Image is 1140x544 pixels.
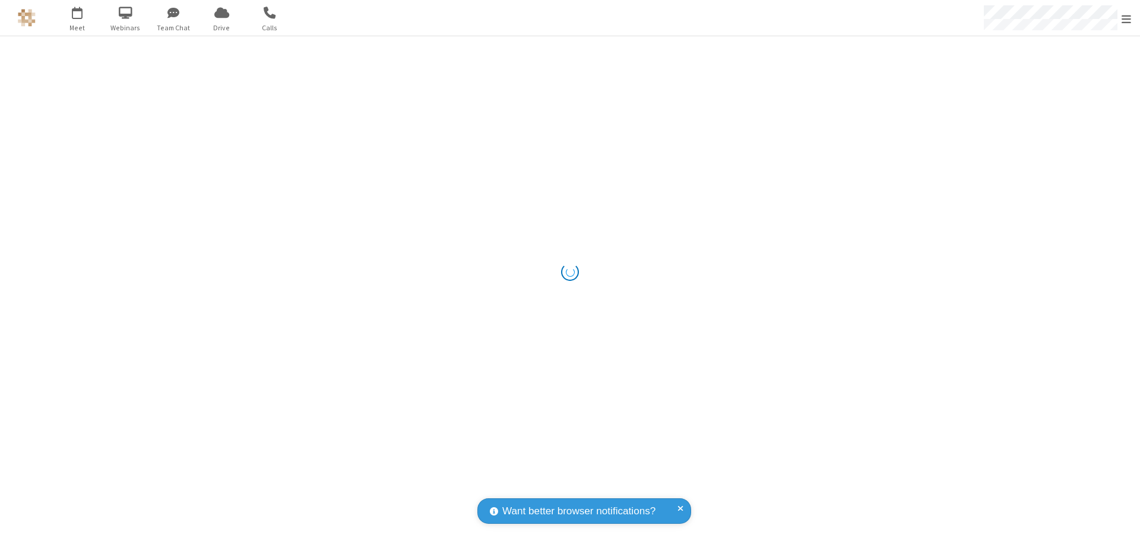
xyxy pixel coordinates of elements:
[502,504,655,519] span: Want better browser notifications?
[199,23,244,33] span: Drive
[55,23,100,33] span: Meet
[18,9,36,27] img: QA Selenium DO NOT DELETE OR CHANGE
[103,23,148,33] span: Webinars
[1110,513,1131,536] iframe: Chat
[151,23,196,33] span: Team Chat
[248,23,292,33] span: Calls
